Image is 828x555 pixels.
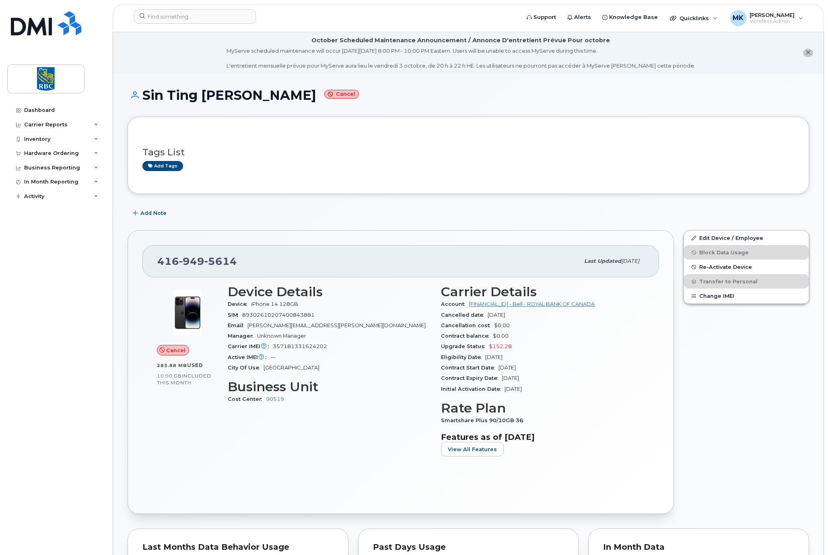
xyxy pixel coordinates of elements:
[505,386,522,392] span: [DATE]
[228,322,247,328] span: Email
[142,543,334,551] div: Last Months Data Behavior Usage
[311,36,610,45] div: October Scheduled Maintenance Announcement / Annonce D'entretient Prévue Pour octobre
[157,373,182,379] span: 10.00 GB
[187,362,203,368] span: used
[684,289,809,303] button: Change IMEI
[684,274,809,289] button: Transfer to Personal
[257,333,306,339] span: Unknown Manager
[179,255,204,267] span: 949
[228,312,242,318] span: SIM
[228,301,251,307] span: Device
[441,333,493,339] span: Contract balance
[489,343,512,349] span: $152.28
[228,285,431,299] h3: Device Details
[128,206,173,221] button: Add Note
[163,289,212,337] img: image20231002-3703462-njx0qo.jpeg
[251,301,298,307] span: iPhone 14 128GB
[584,258,621,264] span: Last updated
[140,209,167,217] span: Add Note
[485,354,503,360] span: [DATE]
[494,322,510,328] span: $0.00
[441,343,489,349] span: Upgrade Status
[684,260,809,274] button: Re-Activate Device
[228,380,431,394] h3: Business Unit
[228,333,257,339] span: Manager
[166,347,185,354] span: Cancel
[488,312,505,318] span: [DATE]
[142,147,794,157] h3: Tags List
[204,255,237,267] span: 5614
[441,432,645,442] h3: Features as of [DATE]
[242,312,315,318] span: 89302610207400843881
[498,365,516,371] span: [DATE]
[441,322,494,328] span: Cancellation cost
[264,365,319,371] span: [GEOGRAPHIC_DATA]
[441,401,645,415] h3: Rate Plan
[603,543,794,551] div: In Month Data
[324,90,359,99] small: Cancel
[502,375,519,381] span: [DATE]
[157,255,237,267] span: 416
[228,396,266,402] span: Cost Center
[441,312,488,318] span: Cancelled date
[469,301,595,307] a: [FINANCIAL_ID] - Bell - ROYAL BANK OF CANADA
[441,301,469,307] span: Account
[247,322,426,328] span: [PERSON_NAME][EMAIL_ADDRESS][PERSON_NAME][DOMAIN_NAME]
[228,354,270,360] span: Active IMEI
[273,343,327,349] span: 357181331624202
[142,161,183,171] a: Add tags
[227,47,695,70] div: MyServe scheduled maintenance will occur [DATE][DATE] 8:00 PM - 10:00 PM Eastern. Users will be u...
[228,365,264,371] span: City Of Use
[684,245,809,260] button: Block Data Usage
[699,264,752,270] span: Re-Activate Device
[621,258,639,264] span: [DATE]
[441,375,502,381] span: Contract Expiry Date
[270,354,276,360] span: —
[803,49,813,57] button: close notification
[266,396,284,402] a: 90519
[493,333,509,339] span: $0.00
[441,442,504,456] button: View All Features
[157,373,211,386] span: included this month
[441,354,485,360] span: Eligibility Date
[441,365,498,371] span: Contract Start Date
[441,417,527,423] span: Smartshare Plus 90/10GB 36
[128,88,809,102] h1: Sin Ting [PERSON_NAME]
[441,386,505,392] span: Initial Activation Date
[373,543,564,551] div: Past Days Usage
[228,343,273,349] span: Carrier IMEI
[448,446,497,453] span: View All Features
[441,285,645,299] h3: Carrier Details
[684,231,809,245] a: Edit Device / Employee
[157,363,187,368] span: 283.88 MB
